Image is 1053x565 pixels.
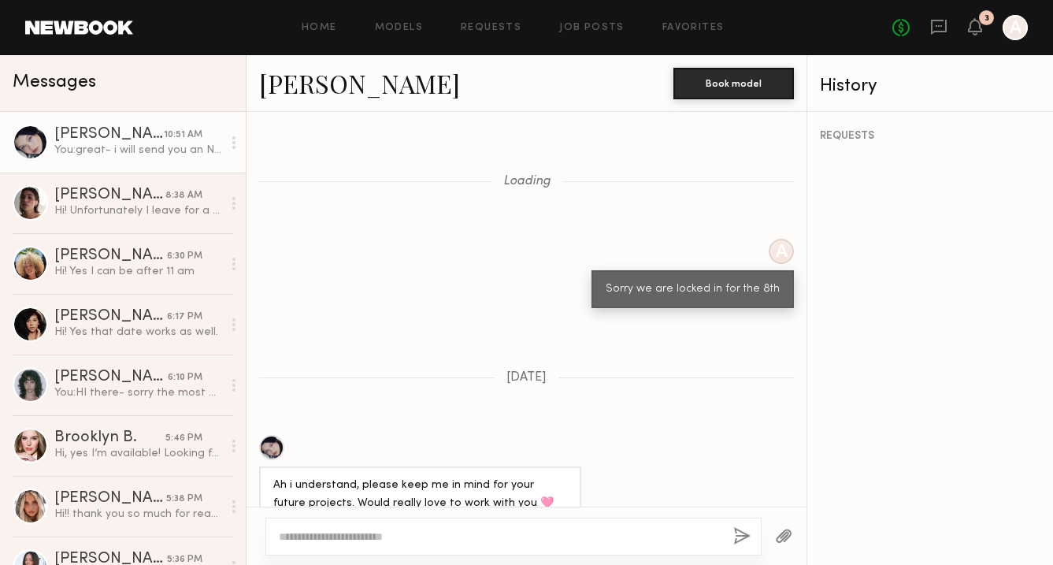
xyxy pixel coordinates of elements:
div: Hi! Yes I can be after 11 am [54,264,222,279]
div: [PERSON_NAME] [54,370,168,385]
div: 10:51 AM [164,128,202,143]
a: Requests [461,23,521,33]
div: [PERSON_NAME] [54,248,167,264]
a: Home [302,23,337,33]
div: Brooklyn B. [54,430,165,446]
span: Messages [13,73,96,91]
div: Sorry we are locked in for the 8th [606,281,780,299]
div: [PERSON_NAME] [54,309,167,325]
div: Hi, yes I’m available! Looking forward to hearing more details from you :) [54,446,222,461]
div: 6:30 PM [167,249,202,264]
div: Ah i understand, please keep me in mind for your future projects. Would really love to work with ... [273,477,567,513]
span: [DATE] [506,371,547,385]
div: 5:38 PM [166,492,202,507]
div: 5:46 PM [165,431,202,446]
a: [PERSON_NAME] [259,66,460,100]
a: Favorites [662,23,725,33]
div: You: great- i will send you an NDA so i can let you know the brand. [54,143,222,158]
div: Hi!! thank you so much for reaching out! I would love to work with you guys I have a casting at 8... [54,507,222,522]
div: Hi! Unfortunately I leave for a trip to [GEOGRAPHIC_DATA] that day! [54,203,222,218]
a: A [1003,15,1028,40]
a: Models [375,23,423,33]
span: Loading [503,175,551,188]
div: [PERSON_NAME] [54,491,166,507]
div: [PERSON_NAME] [54,127,164,143]
a: Job Posts [559,23,625,33]
div: REQUESTS [820,131,1040,142]
div: 6:17 PM [167,310,202,325]
a: Book model [673,76,794,89]
div: 3 [984,14,989,23]
div: 6:10 PM [168,370,202,385]
div: 8:38 AM [165,188,202,203]
div: You: HI there- sorry the most we can do is 1k. [54,385,222,400]
button: Book model [673,68,794,99]
div: History [820,77,1040,95]
div: Hi! Yes that date works as well. [54,325,222,340]
div: [PERSON_NAME] [54,188,165,203]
